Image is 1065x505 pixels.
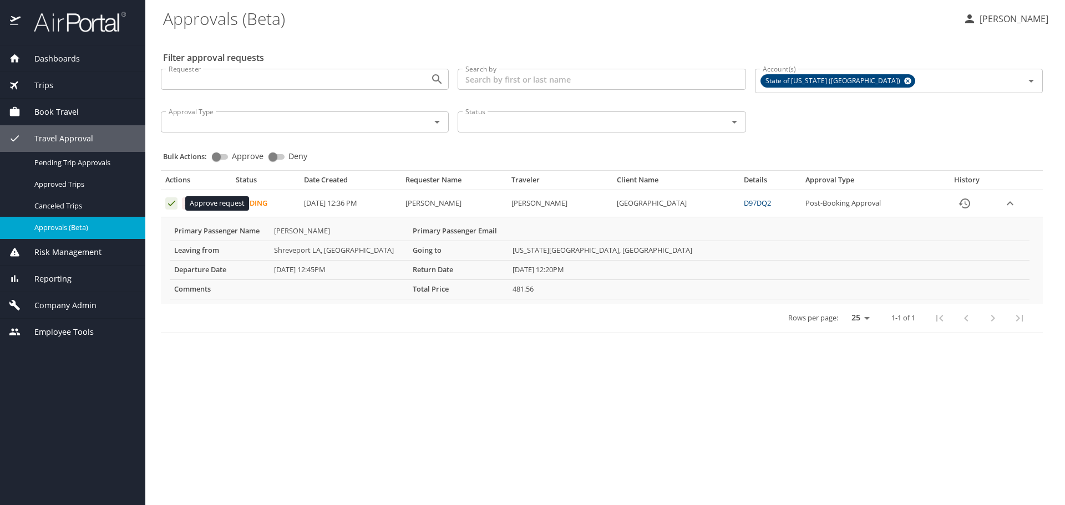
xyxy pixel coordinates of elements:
input: Search by first or last name [458,69,745,90]
img: icon-airportal.png [10,11,22,33]
span: Reporting [21,273,72,285]
span: Company Admin [21,299,97,312]
td: [PERSON_NAME] [401,190,506,217]
th: Date Created [300,175,401,190]
th: Actions [161,175,231,190]
td: 481.56 [508,279,1029,299]
span: Risk Management [21,246,102,258]
span: Approvals (Beta) [34,222,132,233]
td: [PERSON_NAME] [270,222,408,241]
button: Open [429,114,445,130]
p: Bulk Actions: [163,151,216,161]
th: Going to [408,241,508,260]
table: Approval table [161,175,1043,333]
th: Client Name [612,175,739,190]
th: Primary Passenger Name [170,222,270,241]
span: Pending Trip Approvals [34,157,132,168]
a: D97DQ2 [744,198,771,208]
td: [DATE] 12:36 PM [300,190,401,217]
img: airportal-logo.png [22,11,126,33]
p: Rows per page: [788,314,838,322]
button: History [951,190,978,217]
h2: Filter approval requests [163,49,264,67]
button: Open [429,72,445,87]
span: Employee Tools [21,326,94,338]
span: Trips [21,79,53,91]
select: rows per page [843,310,874,327]
th: Leaving from [170,241,270,260]
span: Approve [232,152,263,160]
td: [DATE] 12:45PM [270,260,408,279]
h1: Approvals (Beta) [163,1,954,35]
th: Comments [170,279,270,299]
td: [PERSON_NAME] [507,190,612,217]
td: [US_STATE][GEOGRAPHIC_DATA], [GEOGRAPHIC_DATA] [508,241,1029,260]
th: Details [739,175,801,190]
p: 1-1 of 1 [891,314,915,322]
th: Departure Date [170,260,270,279]
span: State of [US_STATE] ([GEOGRAPHIC_DATA]) [761,75,907,87]
td: Post-Booking Approval [801,190,936,217]
td: Shreveport LA, [GEOGRAPHIC_DATA] [270,241,408,260]
span: Deny [288,152,307,160]
th: Traveler [507,175,612,190]
table: More info for approvals [170,222,1029,299]
th: Approval Type [801,175,936,190]
span: Canceled Trips [34,201,132,211]
th: Return Date [408,260,508,279]
td: [DATE] 12:20PM [508,260,1029,279]
th: Primary Passenger Email [408,222,508,241]
th: History [936,175,997,190]
th: Requester Name [401,175,506,190]
th: Status [231,175,300,190]
th: Total Price [408,279,508,299]
button: expand row [1002,195,1018,212]
td: Pending [231,190,300,217]
div: State of [US_STATE] ([GEOGRAPHIC_DATA]) [760,74,915,88]
td: [GEOGRAPHIC_DATA] [612,190,739,217]
span: Approved Trips [34,179,132,190]
button: Open [1023,73,1039,89]
button: [PERSON_NAME] [958,9,1053,29]
span: Book Travel [21,106,79,118]
button: Open [727,114,742,130]
span: Travel Approval [21,132,93,145]
span: Dashboards [21,53,80,65]
p: [PERSON_NAME] [976,12,1048,25]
